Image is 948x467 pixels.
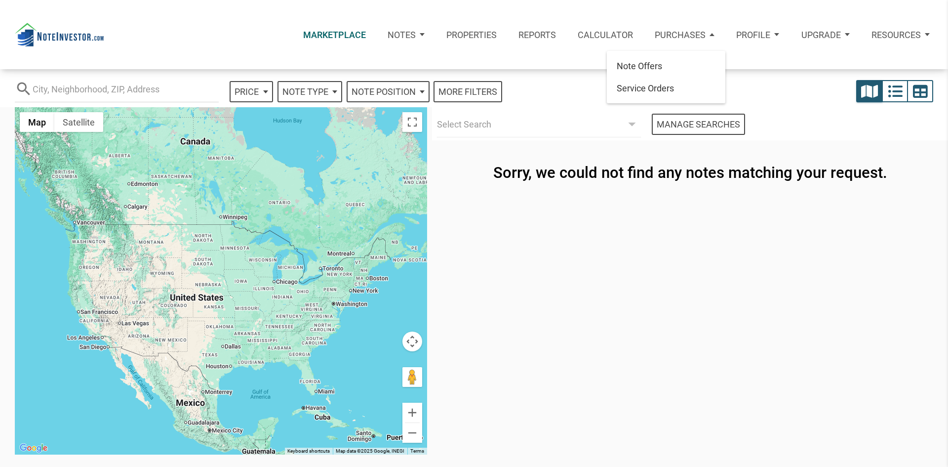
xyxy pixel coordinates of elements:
[578,30,633,40] p: Calculator
[20,112,54,132] button: Show street map
[434,81,502,102] button: More filters
[402,112,422,132] button: Toggle fullscreen view
[652,114,745,135] button: Manage searches
[402,403,422,423] button: Zoom in
[655,30,706,40] p: Purchases
[493,158,887,188] strong: Sorry, we could not find any notes matching your request.
[402,423,422,443] button: Zoom out
[336,448,404,454] span: Map data ©2025 Google, INEGI
[15,23,104,46] img: NoteUnlimited
[377,17,435,52] button: Notes
[292,17,377,52] button: Marketplace
[861,17,941,52] button: Resources
[235,85,259,98] span: Price
[17,442,50,455] img: Google
[438,85,497,98] div: More filters
[435,17,508,52] a: Properties
[17,442,50,455] a: Open this area in Google Maps (opens a new window)
[801,30,841,40] p: Upgrade
[410,448,424,454] a: Terms (opens in new tab)
[871,30,921,40] p: Resources
[609,54,723,77] a: Note Offers
[518,30,556,40] p: Reports
[567,17,644,52] a: Calculator
[388,30,416,40] p: Notes
[437,111,623,137] input: Select Search
[790,17,861,52] button: Upgrade
[402,332,422,351] button: Map camera controls
[657,118,740,131] div: Manage searches
[609,77,723,100] a: Service Orders
[725,17,790,52] button: Profile
[446,30,497,40] p: Properties
[508,17,567,52] button: Reports
[54,112,103,132] button: Show satellite imagery
[736,30,770,40] p: Profile
[287,448,330,455] button: Keyboard shortcuts
[644,17,725,52] a: Purchases Note OffersService Orders
[352,85,416,98] span: Note Position
[644,17,725,52] button: Purchases
[303,30,366,40] p: Marketplace
[282,85,328,98] span: Note Type
[15,76,33,102] i: search
[402,367,422,387] button: Drag Pegman onto the map to open Street View
[33,76,219,102] input: City, Neighborhood, ZIP, Address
